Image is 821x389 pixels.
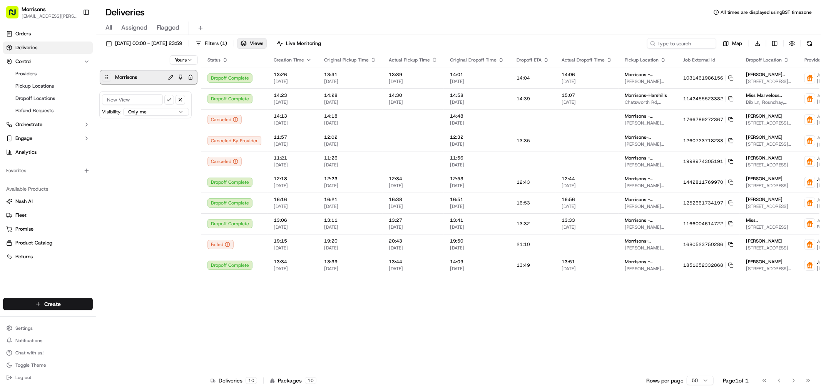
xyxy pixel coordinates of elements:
span: [DATE] [389,203,438,209]
span: 13:32 [517,221,530,227]
span: 12:02 [324,134,376,140]
span: Refund Requests [15,107,54,114]
span: [STREET_ADDRESS][PERSON_NAME] [746,141,792,147]
span: 14:58 [450,92,504,98]
span: [DATE] [324,141,376,147]
span: Toggle Theme [15,362,46,368]
span: [PERSON_NAME] [746,238,783,244]
span: 13:35 [517,138,530,144]
span: [DATE] [450,78,504,85]
span: Analytics [15,149,37,156]
span: [PERSON_NAME][STREET_ADDRESS][PERSON_NAME] [625,78,671,85]
span: 14:04 [517,75,530,81]
span: Product Catalog [15,239,52,246]
span: 12:18 [274,176,312,182]
button: Product Catalog [3,237,93,249]
span: [STREET_ADDRESS][PERSON_NAME] [746,120,792,126]
span: [DATE] [324,162,376,168]
img: justeat_logo.png [805,156,815,166]
span: [DATE] [274,266,312,272]
button: Views [237,38,267,49]
span: 14:39 [517,96,530,102]
span: Returns [15,253,33,260]
span: Promise [15,226,33,233]
input: Type to search [647,38,716,49]
span: 19:15 [274,238,312,244]
span: 12:32 [450,134,504,140]
div: Deliveries [211,377,257,384]
span: [PERSON_NAME][STREET_ADDRESS][PERSON_NAME] [625,120,671,126]
span: Live Monitoring [286,40,321,47]
span: Creation Time [274,57,304,63]
span: [DATE] [389,224,438,230]
span: 1252661734197 [683,200,723,206]
label: Visibility: [102,109,122,115]
button: Failed [207,240,234,249]
img: 1736555255976-a54dd68f-1ca7-489b-9aae-adbdc363a1c4 [8,73,22,87]
span: 13:31 [324,71,376,78]
span: 11:21 [274,155,312,161]
span: 19:50 [450,238,504,244]
span: 13:26 [274,71,312,78]
div: Packages [270,377,316,384]
span: Morrisons - [GEOGRAPHIC_DATA] [625,113,671,119]
span: [PERSON_NAME][STREET_ADDRESS][PERSON_NAME] [625,183,671,189]
div: 10 [305,377,316,384]
span: [DATE] [389,99,438,105]
span: Morrisons - [GEOGRAPHIC_DATA] [625,176,671,182]
div: Start new chat [26,73,126,81]
span: 20:43 [389,238,438,244]
span: 13:33 [562,217,612,223]
span: 14:09 [450,259,504,265]
span: Status [207,57,221,63]
span: Morrisons - [GEOGRAPHIC_DATA] [625,217,671,223]
span: Morrisons - [GEOGRAPHIC_DATA] [625,196,671,203]
span: [DATE] [450,162,504,168]
span: Miss [PERSON_NAME] [746,217,792,223]
span: [DATE] [562,203,612,209]
span: [DATE] [324,183,376,189]
span: Morrisons - [GEOGRAPHIC_DATA] [625,155,671,161]
span: [DATE] [274,141,312,147]
span: Job External Id [683,57,715,63]
span: [PERSON_NAME] [746,134,783,140]
span: Morrisons-[GEOGRAPHIC_DATA] [625,238,671,244]
button: 1998974305191 [683,158,734,165]
span: 13:27 [389,217,438,223]
span: 12:43 [517,179,530,185]
a: Nash AI [6,198,90,205]
span: [DATE] [274,183,312,189]
button: Canceled [207,157,242,166]
img: Nash [8,8,23,23]
span: [DATE] [450,120,504,126]
button: Log out [3,372,93,383]
span: 13:06 [274,217,312,223]
button: 1442811769970 [683,179,734,185]
span: 11:57 [274,134,312,140]
span: [DATE] [450,99,504,105]
img: justeat_logo.png [805,136,815,146]
span: 14:28 [324,92,376,98]
button: [DATE] 00:00 - [DATE] 23:59 [102,38,186,49]
span: 13:49 [517,262,530,268]
span: [DATE] [562,99,612,105]
img: justeat_logo.png [805,177,815,187]
input: New View [102,94,163,105]
span: All [105,23,112,32]
span: Orchestrate [15,121,42,128]
button: 1766789272367 [683,116,734,123]
span: [DATE] 00:00 - [DATE] 23:59 [115,40,182,47]
button: Orchestrate [3,118,93,131]
span: Knowledge Base [15,111,59,119]
span: 13:11 [324,217,376,223]
span: 14:30 [389,92,438,98]
button: [EMAIL_ADDRESS][PERSON_NAME][DOMAIN_NAME] [22,13,77,19]
span: 1851652332868 [683,262,723,268]
a: Analytics [3,146,93,158]
span: Filters [205,40,227,47]
div: Canceled [207,115,242,124]
span: Morrisons-Harehills [625,92,667,98]
span: 14:01 [450,71,504,78]
button: Toggle Theme [3,360,93,371]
